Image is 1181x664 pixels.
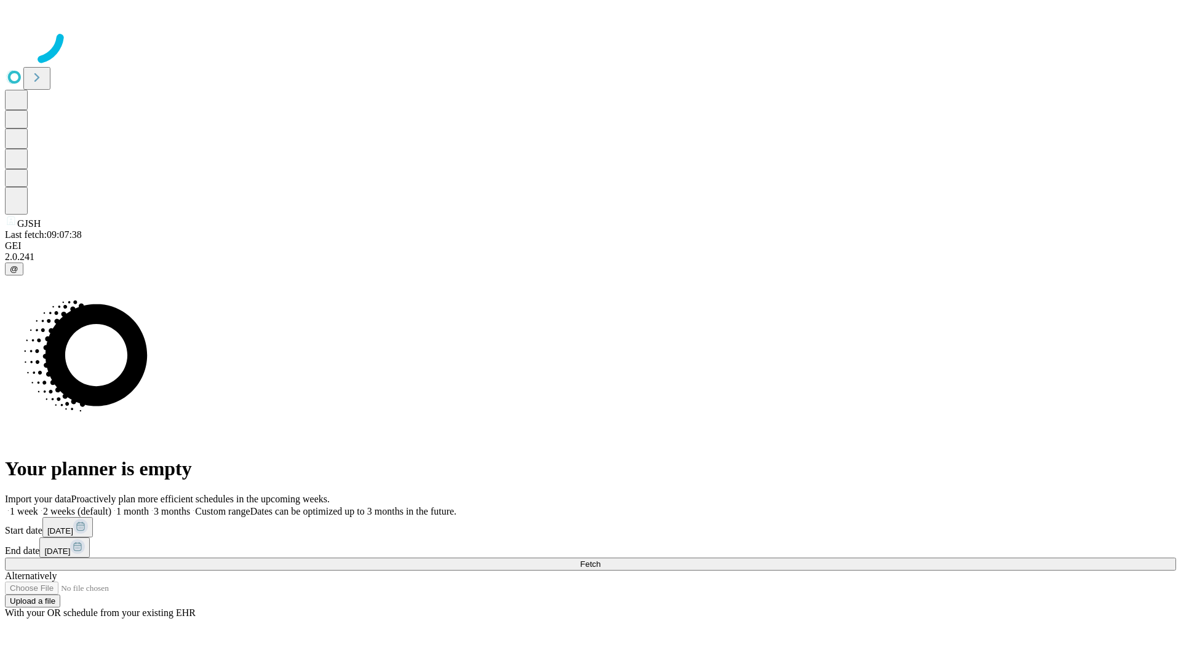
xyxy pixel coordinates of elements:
[5,517,1176,537] div: Start date
[5,607,196,618] span: With your OR schedule from your existing EHR
[10,506,38,516] span: 1 week
[10,264,18,274] span: @
[42,517,93,537] button: [DATE]
[5,595,60,607] button: Upload a file
[250,506,456,516] span: Dates can be optimized up to 3 months in the future.
[44,547,70,556] span: [DATE]
[39,537,90,558] button: [DATE]
[17,218,41,229] span: GJSH
[47,526,73,536] span: [DATE]
[154,506,190,516] span: 3 months
[580,559,600,569] span: Fetch
[5,251,1176,263] div: 2.0.241
[71,494,330,504] span: Proactively plan more efficient schedules in the upcoming weeks.
[5,558,1176,571] button: Fetch
[195,506,250,516] span: Custom range
[5,494,71,504] span: Import your data
[5,457,1176,480] h1: Your planner is empty
[5,229,82,240] span: Last fetch: 09:07:38
[43,506,111,516] span: 2 weeks (default)
[5,263,23,275] button: @
[5,240,1176,251] div: GEI
[5,537,1176,558] div: End date
[5,571,57,581] span: Alternatively
[116,506,149,516] span: 1 month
